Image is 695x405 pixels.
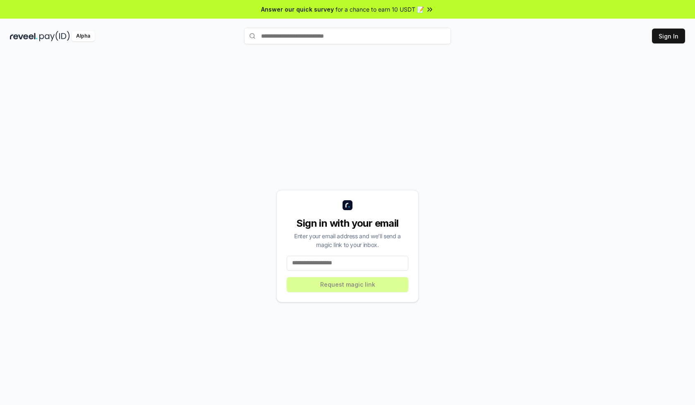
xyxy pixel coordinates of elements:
[287,232,408,249] div: Enter your email address and we’ll send a magic link to your inbox.
[10,31,38,41] img: reveel_dark
[343,200,352,210] img: logo_small
[261,5,334,14] span: Answer our quick survey
[39,31,70,41] img: pay_id
[336,5,424,14] span: for a chance to earn 10 USDT 📝
[652,29,685,43] button: Sign In
[72,31,95,41] div: Alpha
[287,217,408,230] div: Sign in with your email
